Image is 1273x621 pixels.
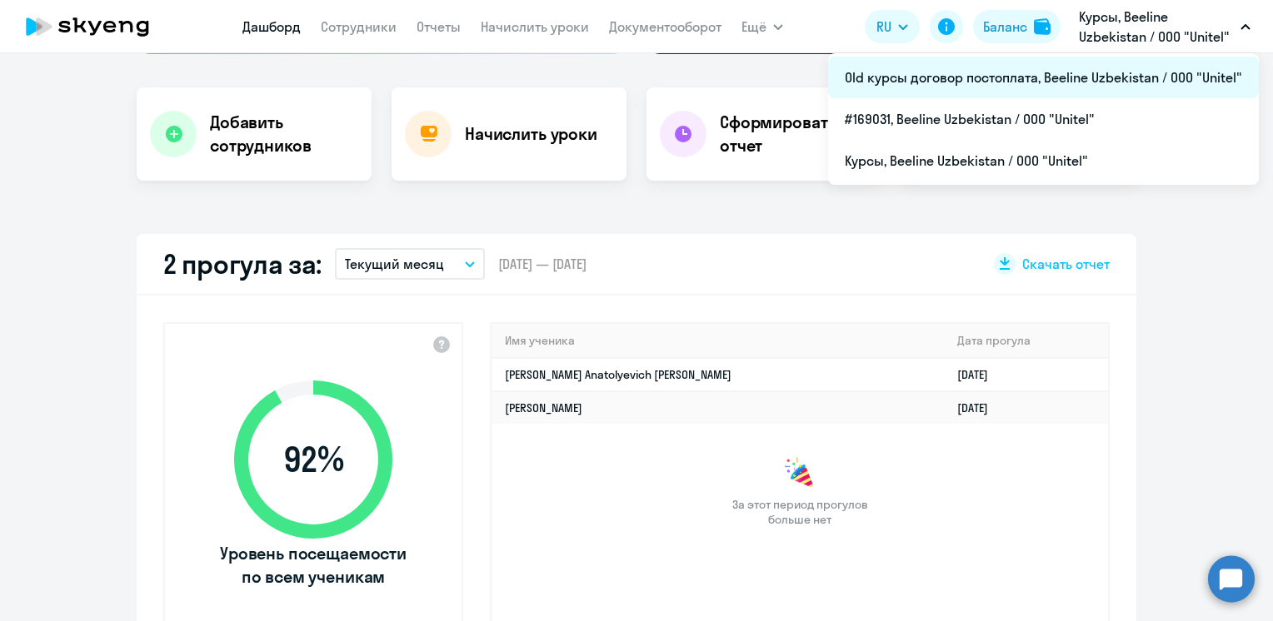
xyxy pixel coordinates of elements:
button: Курсы, Beeline Uzbekistan / ООО "Unitel" [1071,7,1259,47]
h4: Добавить сотрудников [210,111,358,157]
span: За этот период прогулов больше нет [730,497,870,527]
h2: 2 прогула за: [163,247,322,281]
a: Дашборд [242,18,301,35]
p: Курсы, Beeline Uzbekistan / ООО "Unitel" [1079,7,1234,47]
a: Сотрудники [321,18,397,35]
button: RU [865,10,920,43]
a: Начислить уроки [481,18,589,35]
th: Имя ученика [492,324,944,358]
img: congrats [783,457,816,490]
button: Ещё [741,10,783,43]
button: Текущий месяц [335,248,485,280]
a: [DATE] [957,367,1001,382]
img: balance [1034,18,1051,35]
span: Скачать отчет [1022,255,1110,273]
span: 92 % [217,440,409,479]
p: Текущий месяц [345,254,444,274]
h4: Начислить уроки [465,122,597,146]
a: Отчеты [417,18,461,35]
button: Балансbalance [973,10,1061,43]
span: Уровень посещаемости по всем ученикам [217,542,409,589]
div: Баланс [983,17,1027,37]
a: [DATE] [957,400,1001,415]
span: RU [876,17,891,37]
th: Дата прогула [944,324,1108,358]
span: [DATE] — [DATE] [498,255,587,273]
ul: Ещё [828,53,1259,185]
a: [PERSON_NAME] [505,400,582,415]
h4: Сформировать отчет [720,111,868,157]
span: Ещё [741,17,766,37]
a: [PERSON_NAME] Anatolyevich [PERSON_NAME] [505,367,731,382]
a: Документооборот [609,18,721,35]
